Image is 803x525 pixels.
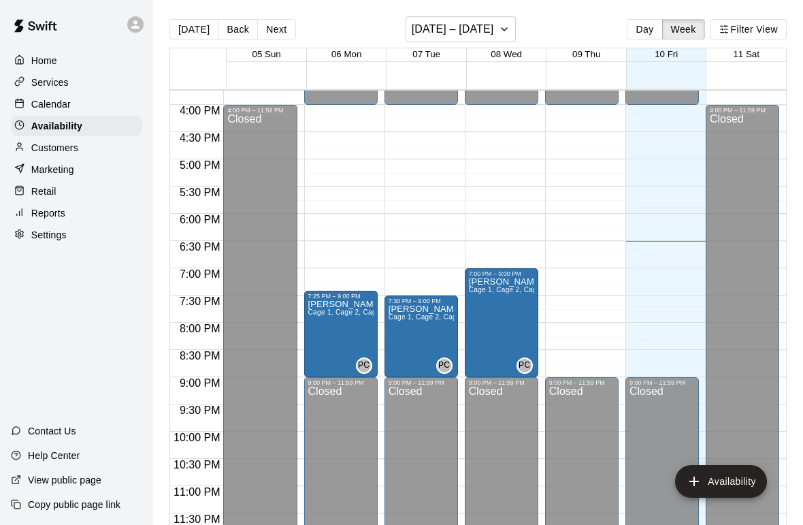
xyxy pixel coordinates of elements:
[412,20,494,39] h6: [DATE] – [DATE]
[176,132,224,144] span: 4:30 PM
[358,359,370,372] span: PC
[710,19,787,39] button: Filter View
[28,424,76,438] p: Contact Us
[356,357,372,374] div: Phil Cary
[412,49,440,59] button: 07 Tue
[469,286,604,293] span: Cage 1, Cage 2, Cage 3, Cage 4, Bullpen
[31,185,56,198] p: Retail
[11,225,142,245] a: Settings
[176,296,224,307] span: 7:30 PM
[629,379,695,386] div: 9:00 PM – 11:59 PM
[11,72,142,93] a: Services
[733,49,759,59] button: 11 Sat
[31,228,67,242] p: Settings
[31,54,57,67] p: Home
[31,76,69,89] p: Services
[304,291,378,377] div: 7:25 PM – 9:00 PM: Available
[176,350,224,362] span: 8:30 PM
[176,187,224,198] span: 5:30 PM
[389,313,523,321] span: Cage 1, Cage 2, Cage 3, Cage 4, Bullpen
[549,379,614,386] div: 9:00 PM – 11:59 PM
[28,498,120,511] p: Copy public page link
[252,49,281,59] button: 05 Sun
[517,357,533,374] div: Phil Cary
[170,513,223,525] span: 11:30 PM
[675,465,767,498] button: add
[176,268,224,280] span: 7:00 PM
[469,379,534,386] div: 9:00 PM – 11:59 PM
[11,181,142,202] a: Retail
[31,97,71,111] p: Calendar
[519,359,530,372] span: PC
[469,270,534,277] div: 7:00 PM – 9:00 PM
[31,141,78,155] p: Customers
[11,159,142,180] a: Marketing
[176,323,224,334] span: 8:00 PM
[308,379,374,386] div: 9:00 PM – 11:59 PM
[389,379,454,386] div: 9:00 PM – 11:59 PM
[384,296,458,377] div: 7:30 PM – 9:00 PM: Available
[170,432,223,443] span: 10:00 PM
[331,49,361,59] button: 06 Mon
[11,138,142,158] a: Customers
[465,268,538,377] div: 7:00 PM – 9:00 PM: Available
[406,16,517,42] button: [DATE] – [DATE]
[710,107,775,114] div: 4:00 PM – 11:59 PM
[438,359,450,372] span: PC
[31,163,74,176] p: Marketing
[655,49,678,59] button: 10 Fri
[176,404,224,416] span: 9:30 PM
[31,119,82,133] p: Availability
[436,357,453,374] div: Phil Cary
[31,206,65,220] p: Reports
[170,459,223,471] span: 10:30 PM
[11,203,142,223] a: Reports
[308,308,443,316] span: Cage 1, Cage 2, Cage 3, Cage 4, Bullpen
[28,473,101,487] p: View public page
[176,105,224,116] span: 4:00 PM
[176,241,224,253] span: 6:30 PM
[11,94,142,114] a: Calendar
[11,116,142,136] a: Availability
[662,19,705,39] button: Week
[491,49,522,59] button: 08 Wed
[627,19,662,39] button: Day
[169,19,218,39] button: [DATE]
[176,214,224,225] span: 6:00 PM
[308,293,374,300] div: 7:25 PM – 9:00 PM
[28,449,80,462] p: Help Center
[11,50,142,71] a: Home
[218,19,258,39] button: Back
[227,107,293,114] div: 4:00 PM – 11:59 PM
[176,159,224,171] span: 5:00 PM
[572,49,600,59] button: 09 Thu
[257,19,295,39] button: Next
[170,486,223,498] span: 11:00 PM
[389,298,454,304] div: 7:30 PM – 9:00 PM
[176,377,224,389] span: 9:00 PM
